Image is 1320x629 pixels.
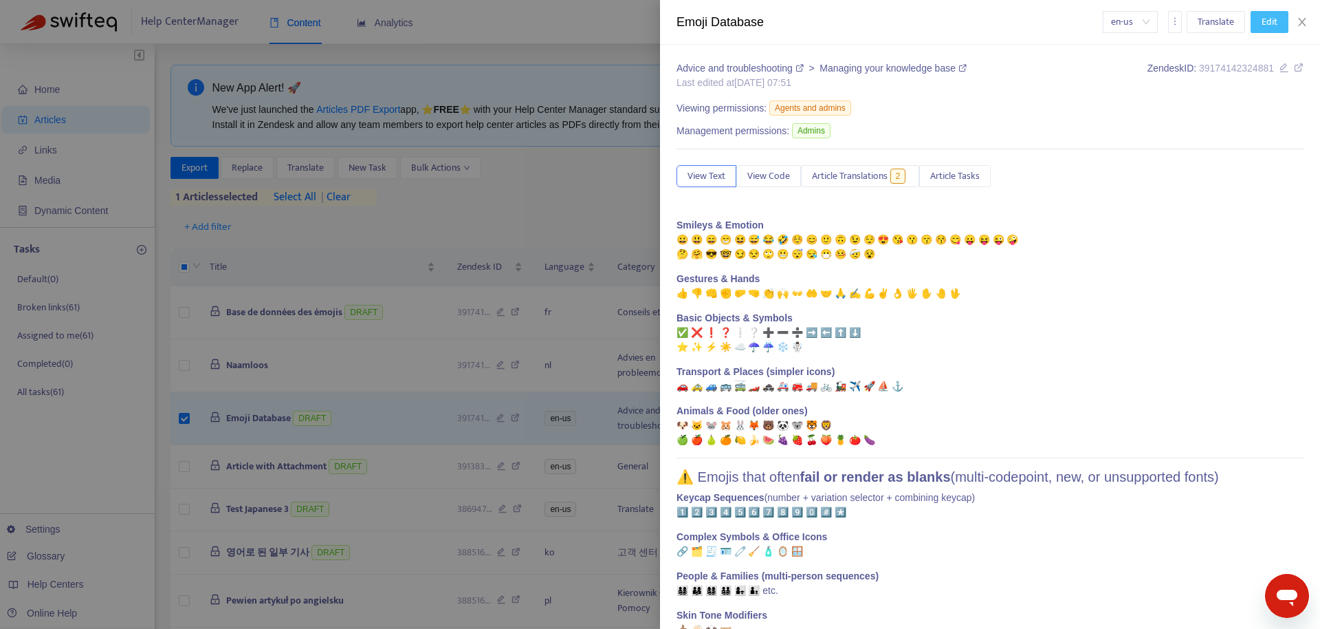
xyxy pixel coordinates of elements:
span: View Code [747,169,790,184]
span: Admins [792,123,830,138]
span: Article Tasks [930,169,980,184]
strong: Basic Objects & Symbols [676,312,793,323]
h2: ⚠️ Emojis that often (multi-codepoint, new, or unsupported fonts) [676,469,1303,485]
strong: Transport & Places (simpler icons) [676,366,835,377]
div: Last edited at [DATE] 07:51 [676,76,967,90]
button: more [1168,11,1182,33]
iframe: Button to launch messaging window [1265,574,1309,618]
span: View Text [687,169,725,184]
strong: Skin Tone Modifiers [676,610,767,621]
span: more [1170,17,1180,26]
strong: Animals & Food (older ones) [676,405,808,416]
p: 🔗 🗂️ 🧾 🪪 🧷 🧹 🧴 🪞 🪟 [676,530,1303,559]
button: Article Translations2 [801,165,919,187]
button: View Code [736,165,801,187]
strong: Complex Symbols & Office Icons [676,531,827,542]
span: en-us [1111,12,1149,32]
button: Edit [1251,11,1288,33]
a: Managing your knowledge base [819,63,967,74]
span: Management permissions: [676,124,789,138]
strong: Gestures & Hands [676,273,760,284]
span: Agents and admins [769,100,851,116]
a: Advice and troubleshooting [676,63,806,74]
span: close [1297,17,1308,28]
span: 2 [890,169,906,184]
p: (number + variation selector + combining keycap) 1️⃣ 2️⃣ 3️⃣ 4️⃣ 5️⃣ 6️⃣ 7️⃣ 8️⃣ 9️⃣ 0️⃣ #️⃣ *️⃣ [676,491,1303,520]
p: 😀 😃 😄 😁 😆 😅 😂 🤣 ☺️ 😊 🙂 🙃 😉 😌 😍 😘 😗 😙 😚 😋 😛 😝 😜 🤪 🤔 🤗 😎 🤓 😏 😒 🙄 😬 😴 😪 😷 🤒 🤕 😵 [676,218,1303,262]
p: 🐶 🐱 🐭 🐹 🐰 🦊 🐻 🐼 🐨 🐯 🦁 🍏 🍎 🍐 🍊 🍋 🍌 🍉 🍇 🍓 🍒 🍑 🍍 🍅 🍆 [676,404,1303,447]
p: 👨‍👩‍👧‍👦 👨‍👩‍👦 👩‍👩‍👧‍👦 👨‍👨‍👧‍👦 👩‍👧 👨‍👦 etc. [676,569,1303,598]
strong: Smileys & Emotion [676,220,764,231]
button: Article Tasks [919,165,991,187]
strong: People & Families (multi-person sequences) [676,571,879,582]
span: 39174142324881 [1199,63,1274,74]
button: View Text [676,165,736,187]
div: Zendesk ID: [1147,61,1303,90]
strong: Keycap Sequences [676,492,764,503]
span: Translate [1198,14,1234,30]
span: Viewing permissions: [676,101,767,116]
span: Edit [1262,14,1277,30]
div: > [676,61,967,76]
div: Emoji Database [676,13,1103,32]
p: 👍 👎 👊 ✊ 🤛 🤜 👏 🙌 👐 🤲 🤝 🙏 ✍️ 💪 ✌️ 👌 🖐️ ✋ 🤚 🖖 [676,272,1303,301]
span: Article Translations [812,169,888,184]
button: Close [1292,16,1312,29]
button: Translate [1187,11,1245,33]
strong: fail or render as blanks [800,469,951,484]
p: 🚗 🚕 🚙 🚌 🚎 🏎️ 🚓 🚑 🚒 🚚 🚲 🚂 ✈️ 🚀 ⛵ ⚓ [676,365,1303,394]
p: ✅ ❌ ❗ ❓ ❕ ❔ ➕ ➖ ➗ ➡️ ⬅️ ⬆️ ⬇️ ⭐ ✨ ⚡ ☀️ ☁️ ☂️ ☔ ❄️ ☃️ [676,311,1303,354]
